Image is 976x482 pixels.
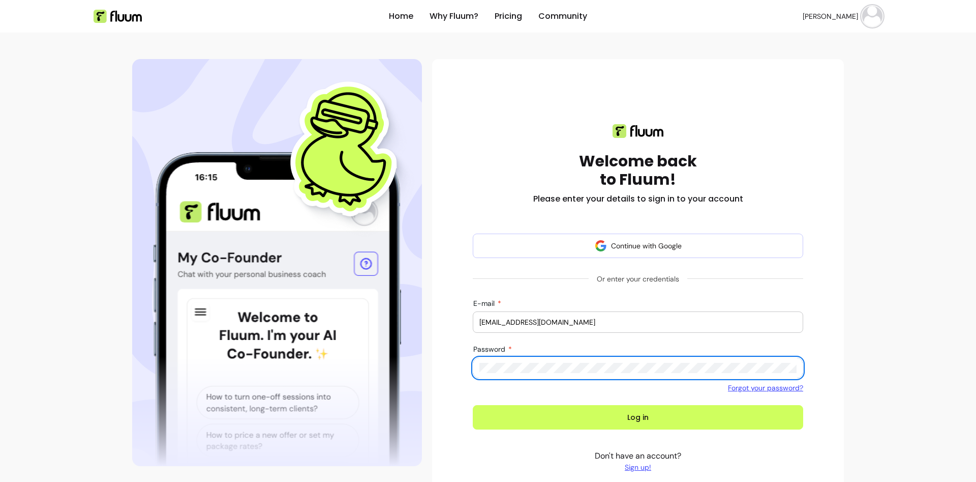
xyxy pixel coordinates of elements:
span: Or enter your credentials [589,270,687,288]
a: Why Fluum? [430,10,478,22]
button: Continue with Google [473,234,803,258]
a: Sign up! [595,462,681,472]
a: Pricing [495,10,522,22]
span: Password [473,345,507,354]
img: Fluum logo [613,124,663,138]
img: avatar [862,6,882,26]
h2: Please enter your details to sign in to your account [533,193,743,205]
h1: Welcome back to Fluum! [579,152,697,189]
input: E-mail [479,317,797,327]
span: [PERSON_NAME] [803,11,858,21]
input: Password [479,363,797,373]
a: Home [389,10,413,22]
a: Forgot your password? [728,383,803,393]
span: E-mail [473,299,497,308]
img: Fluum Logo [94,10,142,23]
a: Community [538,10,587,22]
img: avatar [595,240,607,252]
button: avatar[PERSON_NAME] [803,6,882,26]
p: Don't have an account? [595,450,681,472]
button: Log in [473,405,803,430]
